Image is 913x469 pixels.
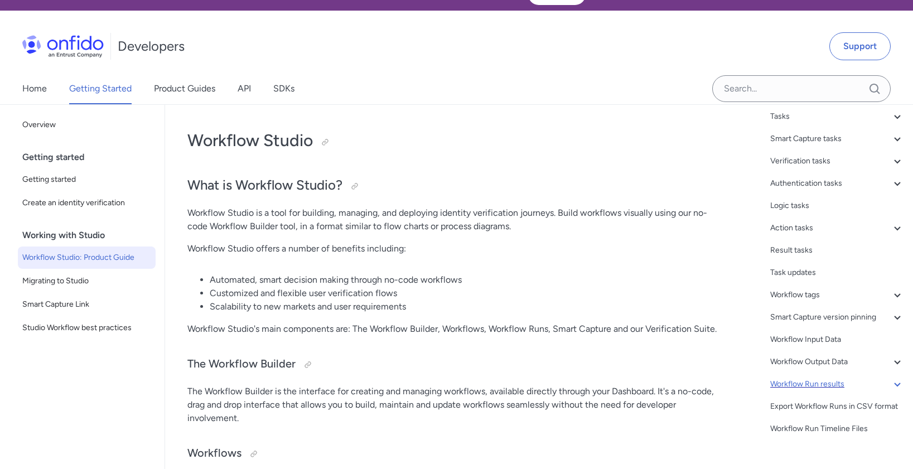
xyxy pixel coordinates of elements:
[22,251,151,264] span: Workflow Studio: Product Guide
[18,293,156,316] a: Smart Capture Link
[22,73,47,104] a: Home
[18,168,156,191] a: Getting started
[210,287,723,300] li: Customized and flexible user verification flows
[770,378,904,391] a: Workflow Run results
[187,206,723,233] p: Workflow Studio is a tool for building, managing, and deploying identity verification journeys. B...
[187,129,723,152] h1: Workflow Studio
[770,199,904,212] a: Logic tasks
[187,445,723,463] h3: Workflows
[187,176,723,195] h2: What is Workflow Studio?
[770,311,904,324] a: Smart Capture version pinning
[273,73,294,104] a: SDKs
[187,356,723,374] h3: The Workflow Builder
[22,321,151,335] span: Studio Workflow best practices
[22,274,151,288] span: Migrating to Studio
[22,224,160,246] div: Working with Studio
[22,118,151,132] span: Overview
[187,242,723,255] p: Workflow Studio offers a number of benefits including:
[22,35,104,57] img: Onfido Logo
[18,192,156,214] a: Create an identity verification
[770,244,904,257] a: Result tasks
[187,322,723,336] p: Workflow Studio's main components are: The Workflow Builder, Workflows, Workflow Runs, Smart Capt...
[18,317,156,339] a: Studio Workflow best practices
[238,73,251,104] a: API
[69,73,132,104] a: Getting Started
[18,114,156,136] a: Overview
[18,270,156,292] a: Migrating to Studio
[770,355,904,369] a: Workflow Output Data
[770,154,904,168] a: Verification tasks
[118,37,185,55] h1: Developers
[210,300,723,313] li: Scalability to new markets and user requirements
[712,75,891,102] input: Onfido search input field
[770,221,904,235] a: Action tasks
[770,288,904,302] a: Workflow tags
[770,132,904,146] a: Smart Capture tasks
[18,246,156,269] a: Workflow Studio: Product Guide
[770,400,904,413] a: Export Workflow Runs in CSV format
[770,422,904,436] a: Workflow Run Timeline Files
[770,177,904,190] a: Authentication tasks
[829,32,891,60] a: Support
[154,73,215,104] a: Product Guides
[22,298,151,311] span: Smart Capture Link
[770,333,904,346] a: Workflow Input Data
[22,196,151,210] span: Create an identity verification
[770,266,904,279] a: Task updates
[187,385,723,425] p: The Workflow Builder is the interface for creating and managing workflows, available directly thr...
[22,173,151,186] span: Getting started
[210,273,723,287] li: Automated, smart decision making through no-code workflows
[22,146,160,168] div: Getting started
[770,110,904,123] a: Tasks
